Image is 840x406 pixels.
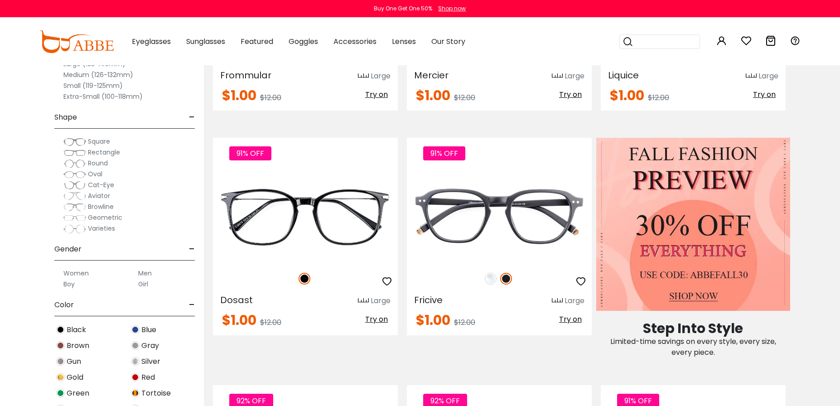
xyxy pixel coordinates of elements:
[67,324,86,335] span: Black
[299,273,310,285] img: Black
[88,148,120,157] span: Rectangle
[54,294,74,316] span: Color
[222,86,256,105] span: $1.00
[141,388,171,399] span: Tortoise
[56,325,65,334] img: Black
[63,69,133,80] label: Medium (126-132mm)
[229,146,271,160] span: 91% OFF
[407,170,592,263] img: Matte-black Fricive - Plastic ,Universal Bridge Fit
[241,36,273,47] span: Featured
[596,138,790,311] img: Fall Fashion Sale
[213,170,398,263] img: Black Dosast - Plastic ,Universal Bridge Fit
[131,373,140,382] img: Red
[750,89,778,101] button: Try on
[63,268,89,279] label: Women
[565,295,584,306] div: Large
[365,314,388,324] span: Try on
[189,106,195,128] span: -
[222,310,256,330] span: $1.00
[63,137,86,146] img: Square.png
[746,73,757,80] img: size ruler
[365,89,388,100] span: Try on
[56,373,65,382] img: Gold
[371,295,391,306] div: Large
[63,203,86,212] img: Browline.png
[63,80,123,91] label: Small (119-125mm)
[56,341,65,350] img: Brown
[423,146,465,160] span: 91% OFF
[416,310,450,330] span: $1.00
[439,5,466,13] div: Shop now
[141,356,160,367] span: Silver
[416,86,450,105] span: $1.00
[485,273,497,285] img: Clear
[67,372,83,383] span: Gold
[559,314,582,324] span: Try on
[371,71,391,82] div: Large
[610,86,644,105] span: $1.00
[454,317,475,328] span: $12.00
[556,314,584,325] button: Try on
[63,213,86,222] img: Geometric.png
[63,192,86,201] img: Aviator.png
[131,325,140,334] img: Blue
[141,372,155,383] span: Red
[141,324,156,335] span: Blue
[220,69,271,82] span: Frommular
[434,5,466,12] a: Shop now
[63,170,86,179] img: Oval.png
[414,294,443,306] span: Fricive
[552,298,563,304] img: size ruler
[565,71,584,82] div: Large
[56,357,65,366] img: Gun
[131,341,140,350] img: Gray
[260,317,281,328] span: $12.00
[608,69,639,82] span: Liquice
[138,268,152,279] label: Men
[648,92,669,103] span: $12.00
[289,36,318,47] span: Goggles
[67,340,89,351] span: Brown
[189,294,195,316] span: -
[186,36,225,47] span: Sunglasses
[758,71,778,82] div: Large
[63,224,86,234] img: Varieties.png
[358,73,369,80] img: size ruler
[88,180,114,189] span: Cat-Eye
[131,357,140,366] img: Silver
[753,89,776,100] span: Try on
[374,5,433,13] div: Buy One Get One 50%
[500,273,512,285] img: Matte Black
[88,159,108,168] span: Round
[88,202,114,211] span: Browline
[362,89,391,101] button: Try on
[431,36,465,47] span: Our Story
[131,389,140,397] img: Tortoise
[189,238,195,260] span: -
[63,279,75,290] label: Boy
[362,314,391,325] button: Try on
[88,137,110,146] span: Square
[556,89,584,101] button: Try on
[63,148,86,157] img: Rectangle.png
[559,89,582,100] span: Try on
[67,388,89,399] span: Green
[138,279,148,290] label: Girl
[454,92,475,103] span: $12.00
[63,91,143,102] label: Extra-Small (100-118mm)
[63,159,86,168] img: Round.png
[220,294,253,306] span: Dosast
[56,389,65,397] img: Green
[54,106,77,128] span: Shape
[54,238,82,260] span: Gender
[67,356,81,367] span: Gun
[132,36,171,47] span: Eyeglasses
[643,319,743,338] span: Step Into Style
[88,213,122,222] span: Geometric
[333,36,377,47] span: Accessories
[358,298,369,304] img: size ruler
[88,169,102,179] span: Oval
[88,224,115,233] span: Varieties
